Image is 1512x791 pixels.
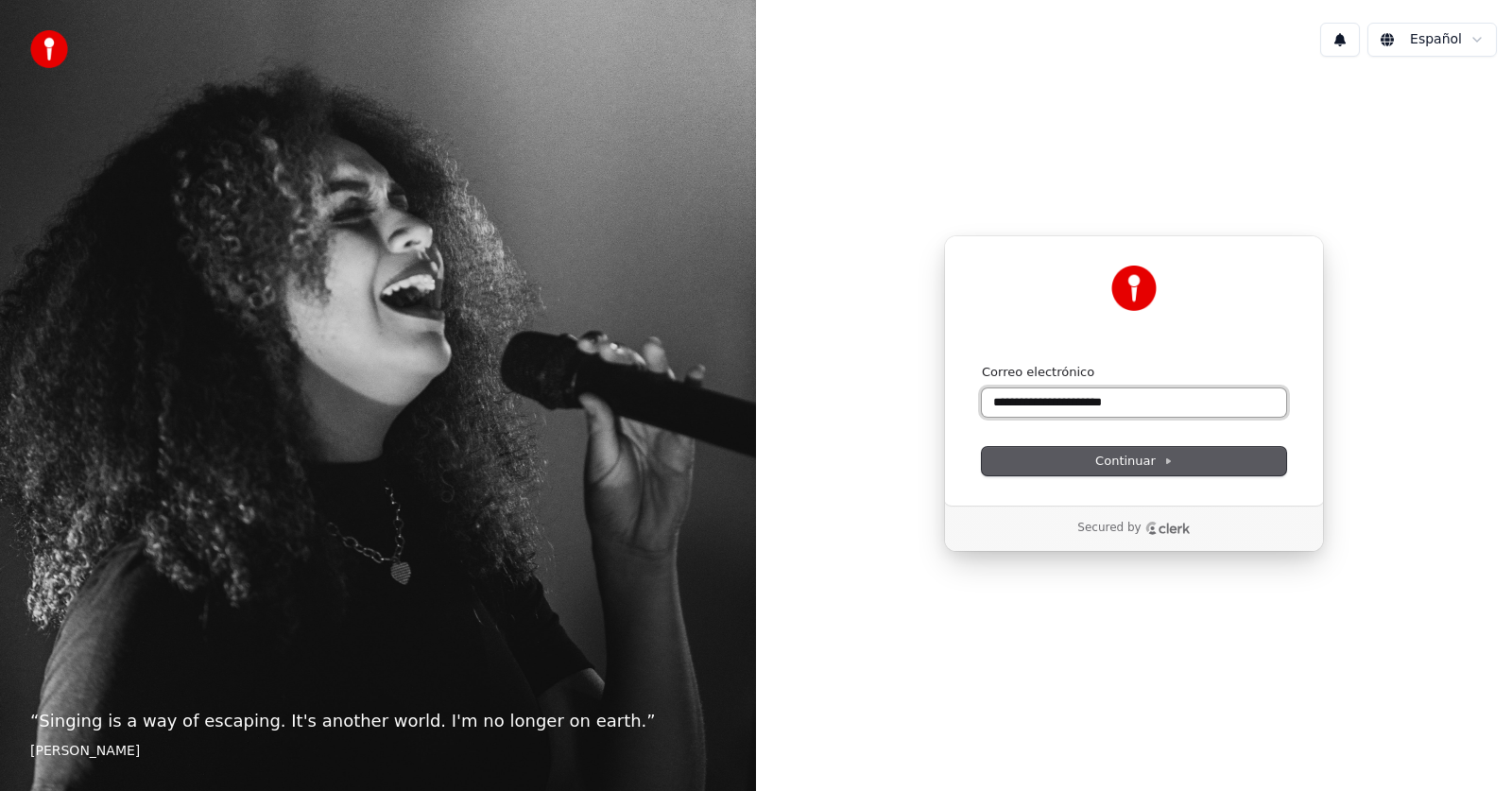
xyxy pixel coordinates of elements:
[30,742,726,761] footer: [PERSON_NAME]
[1095,453,1173,470] span: Continuar
[982,447,1286,475] button: Continuar
[1111,266,1157,311] img: Youka
[30,30,68,68] img: youka
[982,364,1094,381] label: Correo electrónico
[1077,521,1141,536] p: Secured by
[1145,522,1191,535] a: Clerk logo
[30,708,726,734] p: “ Singing is a way of escaping. It's another world. I'm no longer on earth. ”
